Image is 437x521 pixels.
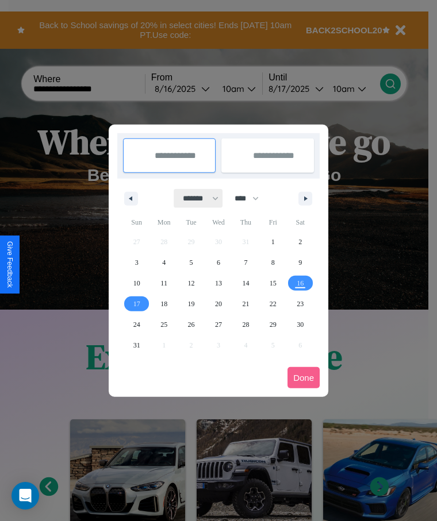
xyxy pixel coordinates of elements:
[190,252,193,273] span: 5
[242,273,249,294] span: 14
[123,314,150,335] button: 24
[297,294,304,314] span: 23
[150,252,177,273] button: 4
[298,252,302,273] span: 9
[287,294,314,314] button: 23
[287,213,314,231] span: Sat
[205,213,232,231] span: Wed
[123,294,150,314] button: 17
[242,294,249,314] span: 21
[259,231,286,252] button: 1
[215,294,222,314] span: 20
[271,252,275,273] span: 8
[133,294,140,314] span: 17
[160,273,167,294] span: 11
[287,231,314,252] button: 2
[232,314,259,335] button: 28
[133,335,140,356] span: 31
[133,273,140,294] span: 10
[297,314,304,335] span: 30
[287,252,314,273] button: 9
[287,273,314,294] button: 16
[188,314,195,335] span: 26
[270,314,277,335] span: 29
[287,314,314,335] button: 30
[259,213,286,231] span: Fri
[215,314,222,335] span: 27
[123,252,150,273] button: 3
[232,213,259,231] span: Thu
[259,294,286,314] button: 22
[287,367,320,388] button: Done
[205,252,232,273] button: 6
[123,213,150,231] span: Sun
[271,231,275,252] span: 1
[270,273,277,294] span: 15
[178,252,205,273] button: 5
[178,213,205,231] span: Tue
[188,294,195,314] span: 19
[160,314,167,335] span: 25
[178,273,205,294] button: 12
[205,294,232,314] button: 20
[150,273,177,294] button: 11
[205,273,232,294] button: 13
[123,273,150,294] button: 10
[298,231,302,252] span: 2
[217,252,220,273] span: 6
[259,314,286,335] button: 29
[6,241,14,288] div: Give Feedback
[232,294,259,314] button: 21
[150,314,177,335] button: 25
[178,294,205,314] button: 19
[242,314,249,335] span: 28
[150,213,177,231] span: Mon
[162,252,166,273] span: 4
[135,252,139,273] span: 3
[150,294,177,314] button: 18
[133,314,140,335] span: 24
[188,273,195,294] span: 12
[11,482,39,510] div: Open Intercom Messenger
[123,335,150,356] button: 31
[244,252,247,273] span: 7
[232,273,259,294] button: 14
[259,252,286,273] button: 8
[297,273,304,294] span: 16
[178,314,205,335] button: 26
[160,294,167,314] span: 18
[232,252,259,273] button: 7
[259,273,286,294] button: 15
[270,294,277,314] span: 22
[205,314,232,335] button: 27
[215,273,222,294] span: 13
